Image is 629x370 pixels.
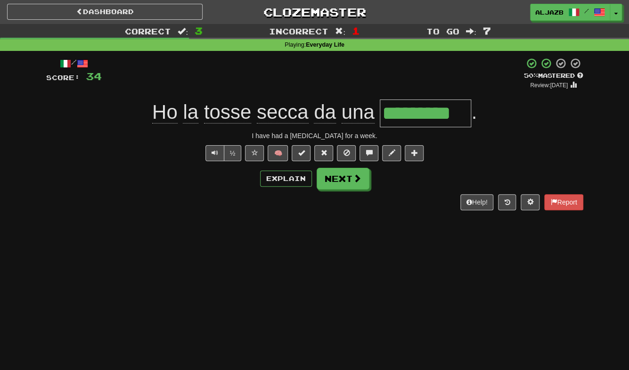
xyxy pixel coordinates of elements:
[352,25,360,36] span: 1
[524,72,538,79] span: 50 %
[224,145,242,161] button: ½
[483,25,491,36] span: 7
[125,26,171,36] span: Correct
[530,82,568,89] small: Review: [DATE]
[382,145,401,161] button: Edit sentence (alt+d)
[245,145,264,161] button: Favorite sentence (alt+f)
[260,171,312,187] button: Explain
[183,101,198,123] span: la
[535,8,564,16] span: AljazB
[7,4,203,20] a: Dashboard
[405,145,424,161] button: Add to collection (alt+a)
[46,58,102,69] div: /
[544,194,583,210] button: Report
[86,70,102,82] span: 34
[195,25,203,36] span: 3
[269,26,328,36] span: Incorrect
[205,145,224,161] button: Play sentence audio (ctl+space)
[204,145,242,161] div: Text-to-speech controls
[466,27,476,35] span: :
[426,26,459,36] span: To go
[471,101,477,123] span: .
[257,101,309,123] span: secca
[292,145,310,161] button: Set this sentence to 100% Mastered (alt+m)
[204,101,251,123] span: tosse
[498,194,516,210] button: Round history (alt+y)
[342,101,375,123] span: una
[178,27,188,35] span: :
[317,168,369,189] button: Next
[314,145,333,161] button: Reset to 0% Mastered (alt+r)
[335,27,345,35] span: :
[524,72,583,80] div: Mastered
[46,74,80,82] span: Score:
[217,4,412,20] a: Clozemaster
[337,145,356,161] button: Ignore sentence (alt+i)
[306,41,344,48] strong: Everyday Life
[314,101,336,123] span: da
[152,101,178,123] span: Ho
[584,8,589,14] span: /
[359,145,378,161] button: Discuss sentence (alt+u)
[268,145,288,161] button: 🧠
[46,131,583,140] div: I have had a [MEDICAL_DATA] for a week.
[530,4,610,21] a: AljazB /
[460,194,494,210] button: Help!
